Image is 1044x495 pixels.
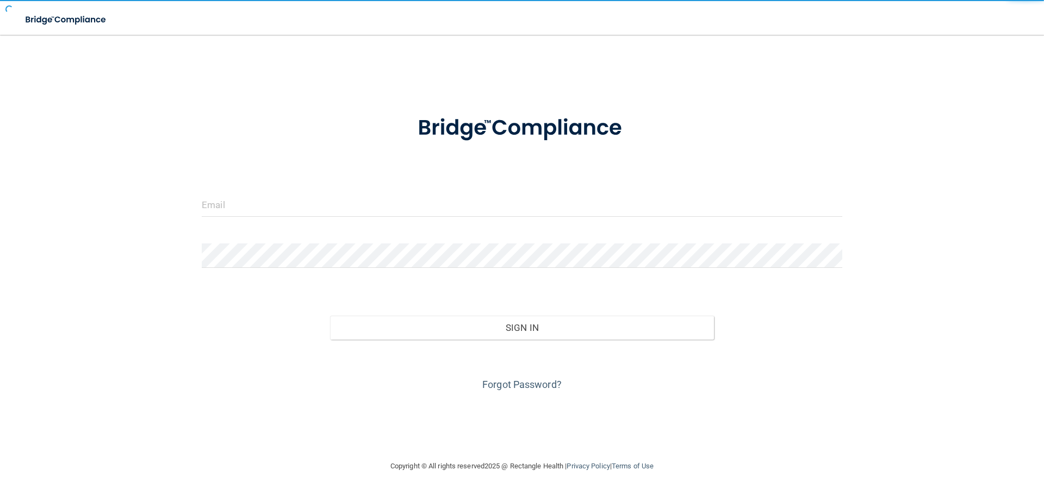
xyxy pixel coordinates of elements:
div: Copyright © All rights reserved 2025 @ Rectangle Health | | [324,449,720,484]
img: bridge_compliance_login_screen.278c3ca4.svg [395,100,649,156]
img: bridge_compliance_login_screen.278c3ca4.svg [16,9,116,31]
input: Email [202,192,842,217]
button: Sign In [330,316,714,340]
a: Terms of Use [612,462,654,470]
a: Forgot Password? [482,379,562,390]
a: Privacy Policy [567,462,610,470]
